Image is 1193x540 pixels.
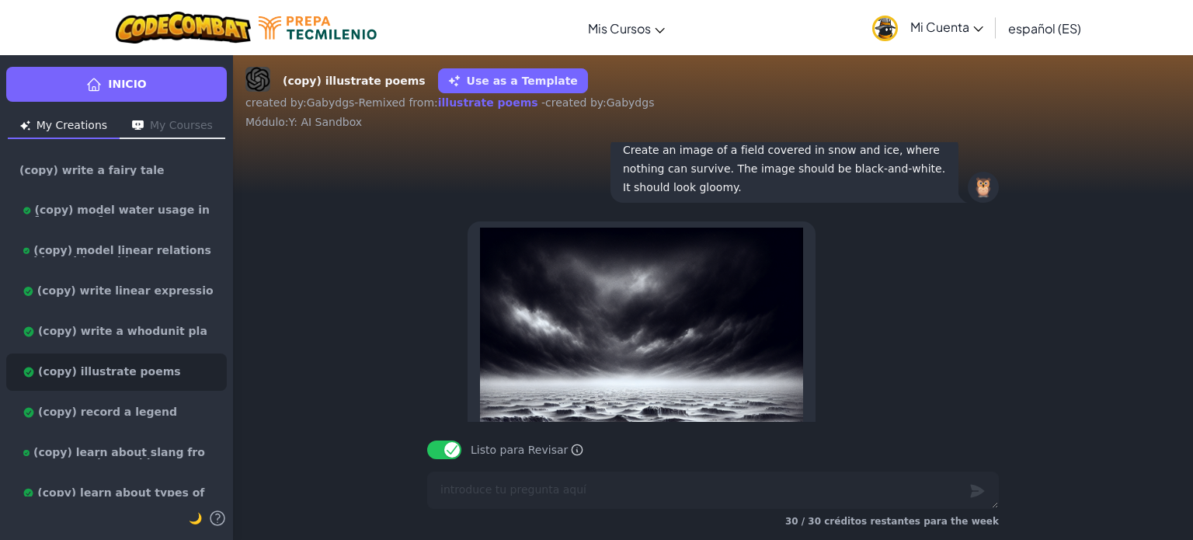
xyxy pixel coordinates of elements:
button: 🌙 [189,509,202,528]
p: Create an image of a field covered in snow and ice, where nothing can survive. The image should b... [623,141,946,197]
span: español (ES) [1008,20,1081,37]
div: Módulo : Y: AI Sandbox [245,114,1181,130]
img: avatar [872,16,898,41]
a: Mi Cuenta [864,3,991,52]
span: (copy) illustrate poems [19,366,181,378]
span: - [354,96,358,109]
span: (copy) model water usage in [US_STATE] [19,204,214,217]
div: 🦉 [968,172,999,203]
a: Inicio [6,67,227,102]
a: (copy) record a legend [6,394,227,431]
div: Remixed from : - created by : Gabydgs [245,67,1181,130]
img: Tecmilenio logo [259,16,377,40]
button: My Creations [8,114,120,139]
a: (copy) model linear relationships with a table [6,232,227,270]
span: (copy) record a legend [19,406,177,419]
a: Mis Cursos [580,7,673,49]
img: CodeCombat logo [116,12,252,44]
img: DALL-E 3 [245,67,270,92]
span: (copy) write a whodunit play [19,326,214,338]
span: Listo para Revisar [471,442,583,458]
span: (copy) write linear expressions [19,285,214,298]
a: (copy) illustrate poems [6,354,227,391]
span: Mis Cursos [588,20,651,37]
img: Icon [132,120,144,131]
span: (copy) write a fairy tale [19,165,164,176]
span: (copy) model linear relationships with a table [19,245,214,257]
a: illustrate poems [438,96,538,109]
button: Use as a Template [438,68,588,93]
a: (copy) write a whodunit play [6,313,227,350]
span: (copy) learn about types of AI [19,487,214,500]
span: 30 / 30 créditos restantes para the week [785,516,999,527]
span: created by : Gabydgs [245,96,354,109]
a: (copy) learn about types of AI [6,475,227,512]
img: Icon [20,120,30,131]
a: (copy) learn about slang from across the world [6,434,227,472]
span: (copy) learn about slang from across the world [19,447,214,459]
a: (copy) model water usage in [US_STATE] [6,192,227,229]
strong: (copy) illustrate poems [283,73,426,89]
span: Mi Cuenta [910,19,983,35]
span: Inicio [108,76,147,92]
button: My Courses [120,114,225,139]
a: (copy) write linear expressions [6,273,227,310]
span: 🌙 [189,512,202,524]
a: (copy) write a fairy tale [6,152,227,189]
a: español (ES) [1000,7,1089,49]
